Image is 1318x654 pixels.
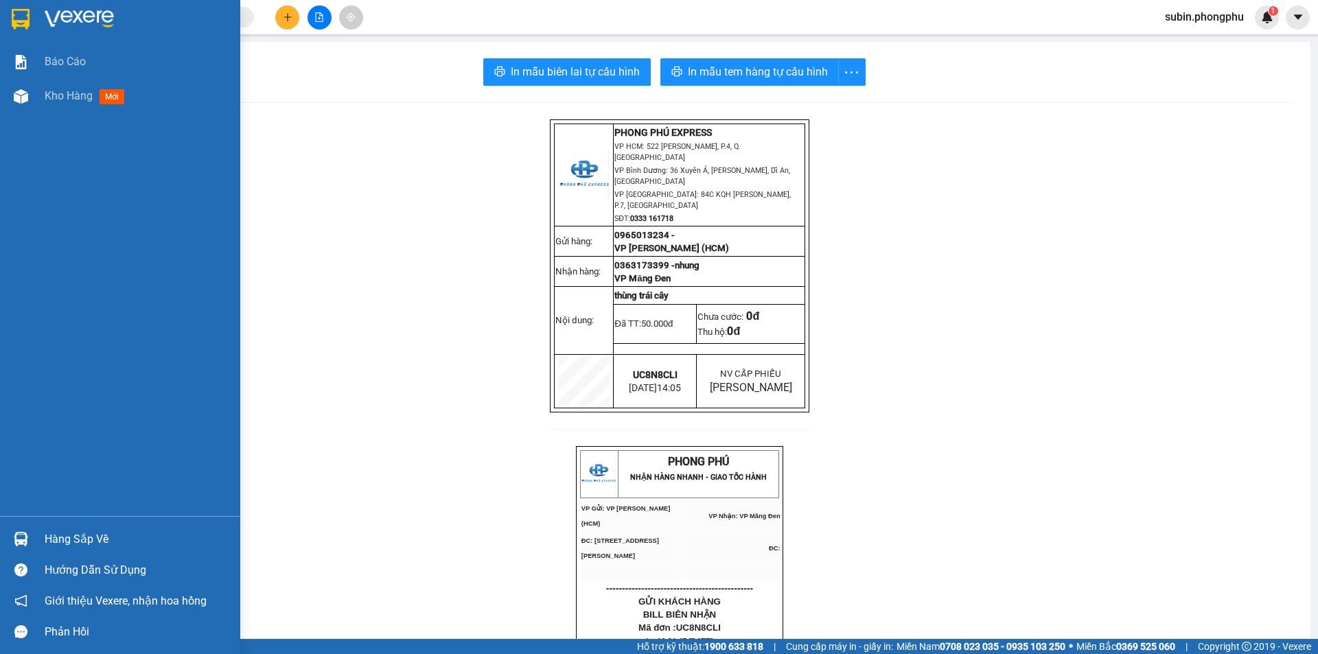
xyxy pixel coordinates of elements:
[638,596,721,607] span: GỬI KHÁCH HÀNG
[45,622,230,642] div: Phản hồi
[676,622,721,633] span: UC8N8CLI
[660,58,839,86] button: printerIn mẫu tem hàng tự cấu hình
[511,63,640,80] span: In mẫu biên lai tự cấu hình
[14,625,27,638] span: message
[1286,5,1310,30] button: caret-down
[633,369,678,380] span: UC8N8CLI
[727,325,740,338] span: 0đ
[606,583,753,594] span: ----------------------------------------------
[14,594,27,607] span: notification
[786,639,893,654] span: Cung cấp máy in - giấy in:
[697,312,759,322] span: Chưa cước:
[657,382,681,393] span: 14:05
[647,637,713,645] span: In :
[614,273,671,283] span: VP Măng Đen
[483,58,651,86] button: printerIn mẫu biên lai tự cấu hình
[1186,639,1188,654] span: |
[614,318,673,329] span: Đã TT:
[581,537,659,559] span: ĐC: [STREET_ADDRESS][PERSON_NAME]
[940,641,1065,652] strong: 0708 023 035 - 0935 103 250
[555,315,594,325] span: Nội dung:
[629,382,681,393] span: [DATE]
[1261,11,1273,23] img: icon-new-feature
[1292,11,1304,23] span: caret-down
[668,455,729,468] span: PHONG PHÚ
[339,5,363,30] button: aim
[643,609,717,620] span: BILL BIÊN NHẬN
[100,89,124,104] span: mới
[45,89,93,102] span: Kho hàng
[45,529,230,550] div: Hàng sắp về
[45,53,86,70] span: Báo cáo
[614,142,741,162] span: VP HCM: 522 [PERSON_NAME], P.4, Q.[GEOGRAPHIC_DATA]
[283,12,292,22] span: plus
[614,230,675,240] span: 0965013234 -
[14,563,27,576] span: question-circle
[1069,644,1073,649] span: ⚪️
[1269,6,1278,16] sup: 1
[614,127,712,138] strong: PHONG PHÚ EXPRESS
[704,641,763,652] strong: 1900 633 818
[275,5,299,30] button: plus
[1154,8,1255,25] span: subin.phongphu
[708,513,780,519] span: VP Nhận: VP Măng Đen
[658,637,713,645] span: 18:24:47 [DATE]
[630,473,767,482] strong: NHẬN HÀNG NHANH - GIAO TỐC HÀNH
[675,260,700,270] span: nhung
[614,243,729,253] span: VP [PERSON_NAME] (HCM)
[555,266,601,277] span: Nhận hàng:
[774,639,776,654] span: |
[555,236,592,246] span: Gửi hàng:
[746,310,759,323] span: 0đ
[1242,642,1251,651] span: copyright
[697,327,740,337] span: Thu hộ:
[710,381,792,394] span: [PERSON_NAME]
[688,63,828,80] span: In mẫu tem hàng tự cấu hình
[1076,639,1175,654] span: Miền Bắc
[581,505,671,527] span: VP Gửi: VP [PERSON_NAME] (HCM)
[314,12,324,22] span: file-add
[581,457,616,491] img: logo
[494,66,505,79] span: printer
[614,260,675,270] span: 0363173399 -
[346,12,356,22] span: aim
[769,545,781,552] span: ĐC:
[559,150,609,200] img: logo
[614,166,790,186] span: VP Bình Dương: 36 Xuyên Á, [PERSON_NAME], Dĩ An, [GEOGRAPHIC_DATA]
[45,560,230,581] div: Hướng dẫn sử dụng
[308,5,332,30] button: file-add
[897,639,1065,654] span: Miền Nam
[1271,6,1275,16] span: 1
[720,369,781,379] span: NV CẤP PHIẾU
[637,639,763,654] span: Hỗ trợ kỹ thuật:
[671,66,682,79] span: printer
[630,214,673,223] strong: 0333 161718
[14,89,28,104] img: warehouse-icon
[45,592,207,609] span: Giới thiệu Vexere, nhận hoa hồng
[838,58,866,86] button: more
[12,9,30,30] img: logo-vxr
[1116,641,1175,652] strong: 0369 525 060
[14,532,28,546] img: warehouse-icon
[614,290,669,301] span: thùng trái cây
[614,190,791,210] span: VP [GEOGRAPHIC_DATA]: 84C KQH [PERSON_NAME], P.7, [GEOGRAPHIC_DATA]
[614,214,673,223] span: SĐT:
[638,622,721,633] span: Mã đơn :
[839,64,865,81] span: more
[14,55,28,69] img: solution-icon
[641,318,673,329] span: 50.000đ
